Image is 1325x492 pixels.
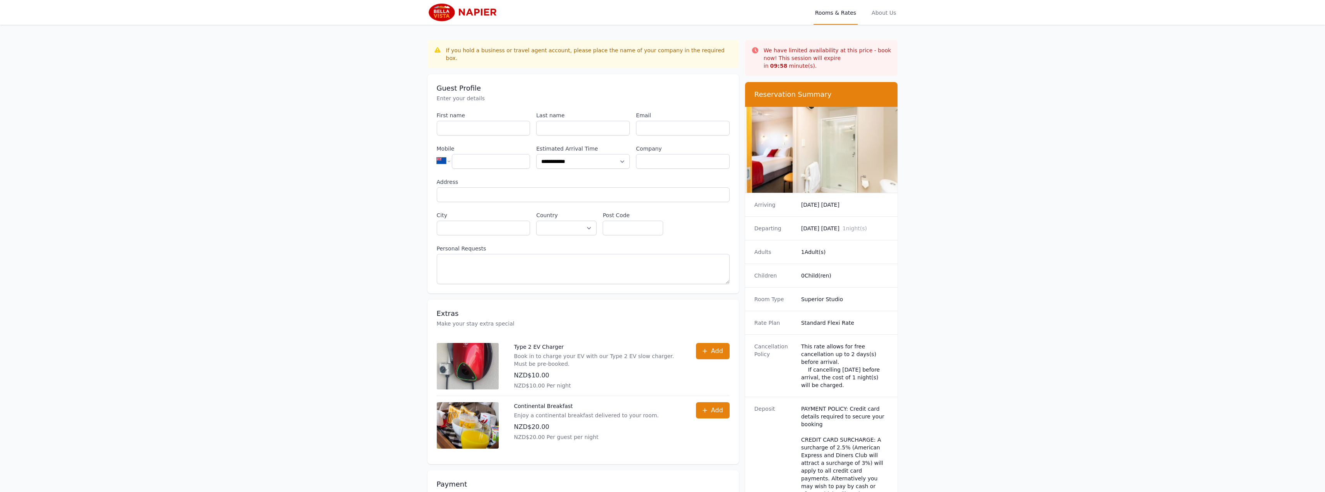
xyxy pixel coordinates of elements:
[801,343,889,389] div: This rate allows for free cancellation up to 2 days(s) before arrival. If cancelling [DATE] befor...
[437,211,530,219] label: City
[754,248,795,256] dt: Adults
[427,3,502,22] img: Bella Vista Napier
[514,343,680,351] p: Type 2 EV Charger
[437,84,730,93] h3: Guest Profile
[745,107,898,193] img: Superior Studio
[536,111,630,119] label: Last name
[801,201,889,209] dd: [DATE] [DATE]
[801,248,889,256] dd: 1 Adult(s)
[754,272,795,279] dt: Children
[754,225,795,232] dt: Departing
[437,145,530,153] label: Mobile
[514,411,659,419] p: Enjoy a continental breakfast delivered to your room.
[764,46,892,70] p: We have limited availability at this price - book now! This session will expire in minute(s).
[514,433,659,441] p: NZD$20.00 Per guest per night
[801,272,889,279] dd: 0 Child(ren)
[437,402,499,449] img: Continental Breakfast
[696,343,730,359] button: Add
[536,211,597,219] label: Country
[711,406,723,415] span: Add
[514,402,659,410] p: Continental Breakfast
[437,480,730,489] h3: Payment
[754,295,795,303] dt: Room Type
[754,90,889,99] h3: Reservation Summary
[801,225,889,232] dd: [DATE] [DATE]
[437,320,730,327] p: Make your stay extra special
[437,111,530,119] label: First name
[514,371,680,380] p: NZD$10.00
[801,319,889,327] dd: Standard Flexi Rate
[770,63,788,69] strong: 09 : 58
[801,295,889,303] dd: Superior Studio
[514,422,659,432] p: NZD$20.00
[437,343,499,389] img: Type 2 EV Charger
[636,111,730,119] label: Email
[437,245,730,252] label: Personal Requests
[514,352,680,368] p: Book in to charge your EV with our Type 2 EV slow charger. Must be pre-booked.
[536,145,630,153] label: Estimated Arrival Time
[636,145,730,153] label: Company
[711,346,723,356] span: Add
[446,46,733,62] div: If you hold a business or travel agent account, please place the name of your company in the requ...
[437,309,730,318] h3: Extras
[843,225,867,231] span: 1 night(s)
[437,178,730,186] label: Address
[696,402,730,418] button: Add
[437,94,730,102] p: Enter your details
[514,382,680,389] p: NZD$10.00 Per night
[754,343,795,389] dt: Cancellation Policy
[754,319,795,327] dt: Rate Plan
[603,211,663,219] label: Post Code
[754,201,795,209] dt: Arriving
